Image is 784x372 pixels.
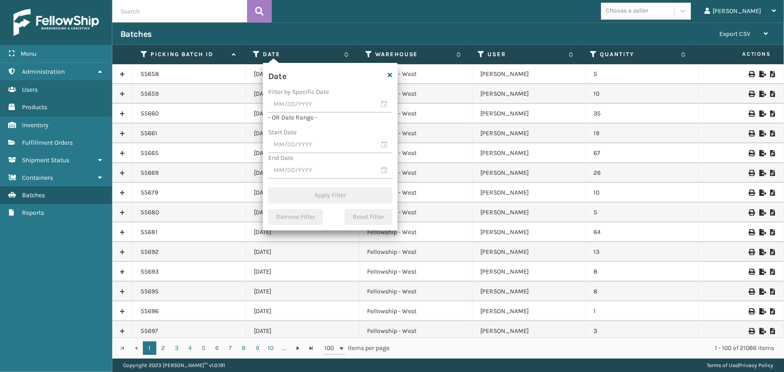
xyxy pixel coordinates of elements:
[586,282,699,301] td: 8
[759,130,765,137] i: Export to .xls
[770,288,775,295] i: Print Picklist
[120,29,152,40] h3: Batches
[133,203,246,222] td: 55680
[13,9,99,36] img: logo
[759,328,765,334] i: Export to .xls
[586,124,699,143] td: 19
[237,341,251,355] a: 8
[707,362,738,368] a: Terms of Use
[719,30,750,38] span: Export CSV
[759,288,765,295] i: Export to .xls
[268,97,392,113] input: MM/DD/YYYY
[473,64,586,84] td: [PERSON_NAME]
[707,359,773,372] div: |
[402,344,774,353] div: 1 - 100 of 21066 items
[770,130,775,137] i: Print Picklist
[324,344,338,353] span: 100
[359,124,473,143] td: Fellowship - West
[359,84,473,104] td: Fellowship - West
[586,143,699,163] td: 67
[133,222,246,242] td: 55681
[359,222,473,242] td: Fellowship - West
[770,308,775,314] i: Print Picklist
[22,121,49,129] span: Inventory
[133,163,246,183] td: 55669
[697,47,776,62] span: Actions
[473,104,586,124] td: [PERSON_NAME]
[22,209,44,217] span: Reports
[246,84,359,104] td: [DATE]
[133,143,246,163] td: 55665
[749,130,754,137] i: Print Picklist Labels
[291,341,305,355] a: Go to the next page
[770,249,775,255] i: Print Picklist
[268,128,297,136] label: Start Date
[197,341,210,355] a: 5
[246,222,359,242] td: [DATE]
[770,269,775,275] i: Print Picklist
[183,341,197,355] a: 4
[749,150,754,156] i: Print Picklist Labels
[770,209,775,216] i: Print Picklist
[749,91,754,97] i: Print Picklist Labels
[22,191,45,199] span: Batches
[770,229,775,235] i: Print Picklist
[473,183,586,203] td: [PERSON_NAME]
[143,341,156,355] a: 1
[487,50,564,58] label: User
[246,124,359,143] td: [DATE]
[749,308,754,314] i: Print Picklist Labels
[359,64,473,84] td: Fellowship - West
[473,262,586,282] td: [PERSON_NAME]
[246,163,359,183] td: [DATE]
[123,359,225,372] p: Copyright 2023 [PERSON_NAME]™ v 1.0.191
[151,50,227,58] label: Picking batch ID
[210,341,224,355] a: 6
[133,301,246,321] td: 55696
[749,170,754,176] i: Print Picklist Labels
[770,91,775,97] i: Print Picklist
[359,143,473,163] td: Fellowship - West
[473,84,586,104] td: [PERSON_NAME]
[133,84,246,104] td: 55659
[586,104,699,124] td: 35
[759,91,765,97] i: Export to .xls
[359,262,473,282] td: Fellowship - West
[22,156,69,164] span: Shipment Status
[586,301,699,321] td: 1
[749,71,754,77] i: Print Picklist Labels
[759,209,765,216] i: Export to .xls
[749,288,754,295] i: Print Picklist Labels
[324,341,390,355] span: items per page
[359,104,473,124] td: Fellowship - West
[308,345,315,352] span: Go to the last page
[749,209,754,216] i: Print Picklist Labels
[246,183,359,203] td: [DATE]
[770,190,775,196] i: Print Picklist
[133,183,246,203] td: 55679
[246,262,359,282] td: [DATE]
[473,321,586,341] td: [PERSON_NAME]
[246,321,359,341] td: [DATE]
[759,308,765,314] i: Export to .xls
[473,301,586,321] td: [PERSON_NAME]
[473,124,586,143] td: [PERSON_NAME]
[264,341,278,355] a: 10
[749,111,754,117] i: Print Picklist Labels
[586,203,699,222] td: 5
[749,269,754,275] i: Print Picklist Labels
[749,249,754,255] i: Print Picklist Labels
[759,111,765,117] i: Export to .xls
[246,64,359,84] td: [DATE]
[586,84,699,104] td: 10
[156,341,170,355] a: 2
[246,104,359,124] td: [DATE]
[759,150,765,156] i: Export to .xls
[473,282,586,301] td: [PERSON_NAME]
[246,282,359,301] td: [DATE]
[586,262,699,282] td: 8
[473,203,586,222] td: [PERSON_NAME]
[251,341,264,355] a: 9
[759,170,765,176] i: Export to .xls
[770,111,775,117] i: Print Picklist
